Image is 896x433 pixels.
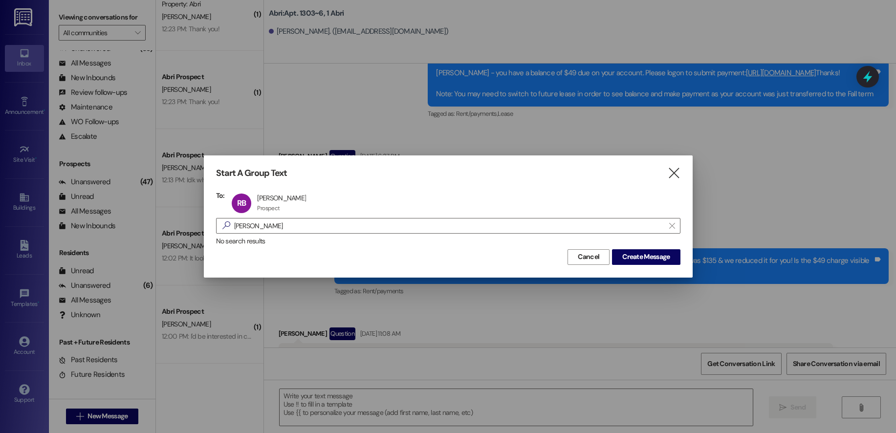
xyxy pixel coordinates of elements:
span: Cancel [578,252,599,262]
h3: To: [216,191,225,200]
i:  [669,222,675,230]
div: Prospect [257,204,280,212]
i:  [667,168,680,178]
input: Search for any contact or apartment [234,219,664,233]
i:  [219,220,234,231]
button: Clear text [664,218,680,233]
span: RB [237,198,246,208]
div: [PERSON_NAME] [257,194,306,202]
span: Create Message [622,252,670,262]
button: Create Message [612,249,680,265]
button: Cancel [568,249,610,265]
h3: Start A Group Text [216,168,287,179]
div: No search results [216,236,680,246]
